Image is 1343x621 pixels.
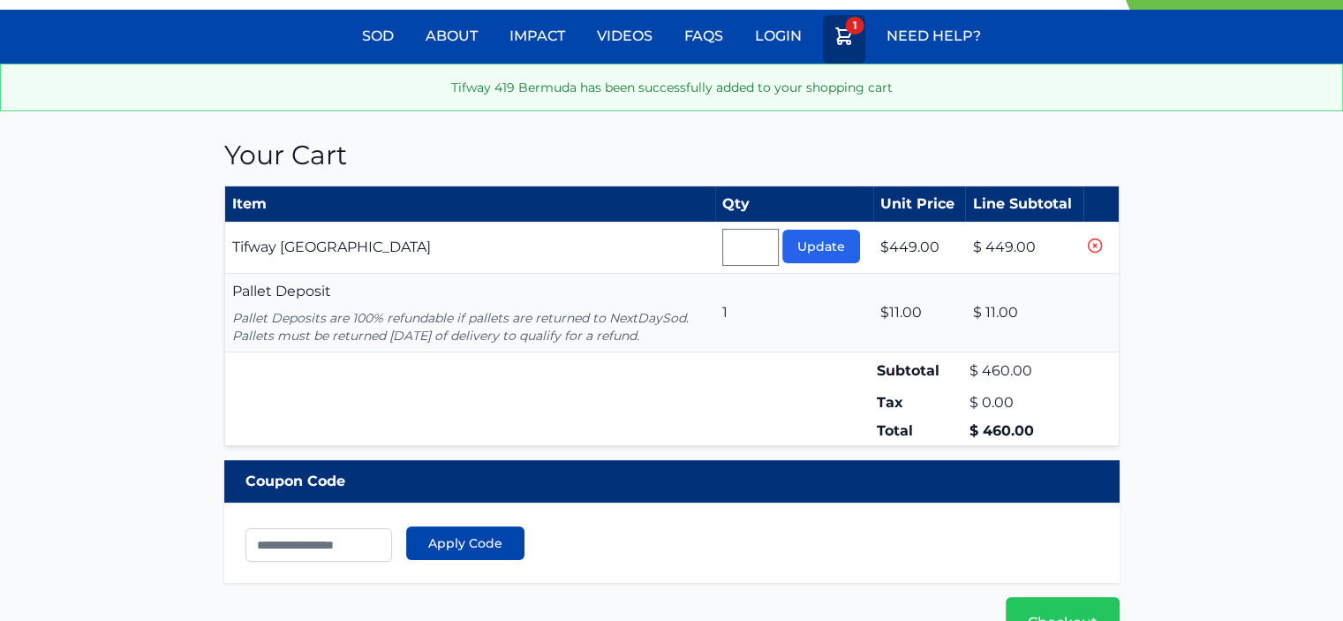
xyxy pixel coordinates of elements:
[873,352,965,390] td: Subtotal
[965,186,1083,223] th: Line Subtotal
[965,222,1083,274] td: $ 449.00
[965,352,1083,390] td: $ 460.00
[224,274,715,352] td: Pallet Deposit
[499,15,576,57] a: Impact
[846,17,864,34] span: 1
[965,417,1083,446] td: $ 460.00
[782,230,860,263] button: Update
[873,186,965,223] th: Unit Price
[224,460,1120,503] div: Coupon Code
[415,15,488,57] a: About
[224,222,715,274] td: Tifway [GEOGRAPHIC_DATA]
[744,15,812,57] a: Login
[351,15,404,57] a: Sod
[224,140,1120,171] h1: Your Cart
[224,186,715,223] th: Item
[873,222,965,274] td: $449.00
[823,15,865,64] a: 1
[15,79,1328,96] p: Tifway 419 Bermuda has been successfully added to your shopping cart
[965,389,1083,417] td: $ 0.00
[873,389,965,417] td: Tax
[876,15,992,57] a: Need Help?
[715,274,873,352] td: 1
[674,15,734,57] a: FAQs
[406,526,524,560] button: Apply Code
[715,186,873,223] th: Qty
[232,309,709,345] p: Pallet Deposits are 100% refundable if pallets are returned to NextDaySod. Pallets must be return...
[873,417,965,446] td: Total
[586,15,663,57] a: Videos
[428,534,502,552] span: Apply Code
[873,274,965,352] td: $11.00
[965,274,1083,352] td: $ 11.00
